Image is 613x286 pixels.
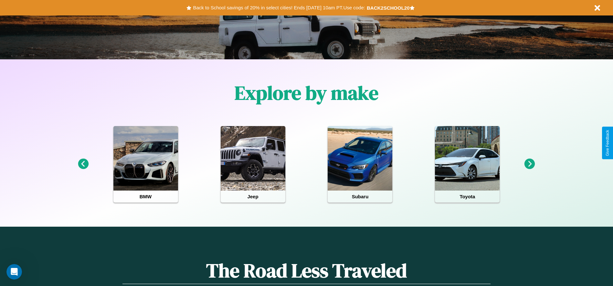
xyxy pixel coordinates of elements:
[328,191,392,202] h4: Subaru
[235,80,378,106] h1: Explore by make
[367,5,410,11] b: BACK2SCHOOL20
[221,191,285,202] h4: Jeep
[122,257,490,284] h1: The Road Less Traveled
[435,191,500,202] h4: Toyota
[191,3,366,12] button: Back to School savings of 20% in select cities! Ends [DATE] 10am PT.Use code:
[605,130,610,156] div: Give Feedback
[113,191,178,202] h4: BMW
[6,264,22,280] iframe: Intercom live chat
